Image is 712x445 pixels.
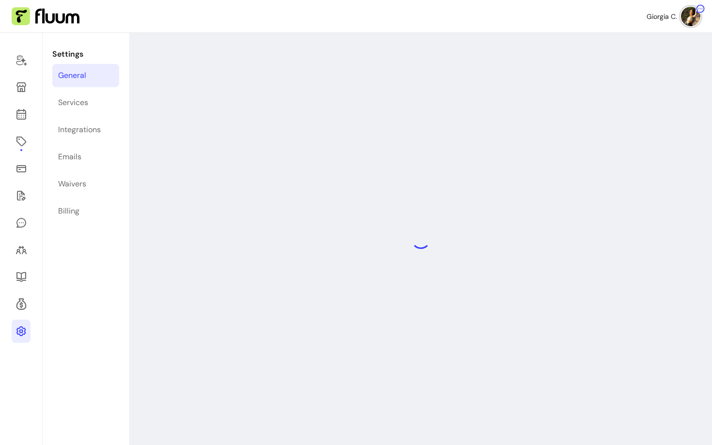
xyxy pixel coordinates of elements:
span: Giorgia C. [647,12,677,21]
div: Emails [58,151,81,163]
a: Waivers [12,184,31,207]
a: Home [12,48,31,72]
div: Integrations [58,124,101,136]
a: Emails [52,145,119,169]
a: Integrations [52,118,119,141]
div: General [58,70,86,81]
a: Calendar [12,103,31,126]
a: Services [52,91,119,114]
a: Settings [12,320,31,343]
div: Waivers [58,178,86,190]
img: avatar [681,7,700,26]
p: Settings [52,48,119,60]
a: Refer & Earn [12,292,31,316]
div: Services [58,97,88,108]
a: Offerings [12,130,31,153]
a: Billing [52,199,119,223]
a: My Messages [12,211,31,234]
div: Billing [58,205,79,217]
button: avatarGiorgia C. [647,7,700,26]
img: Fluum Logo [12,7,79,26]
a: Resources [12,265,31,289]
a: Clients [12,238,31,261]
a: Sales [12,157,31,180]
a: General [52,64,119,87]
a: Waivers [52,172,119,196]
a: My Page [12,76,31,99]
div: Loading [411,230,431,249]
